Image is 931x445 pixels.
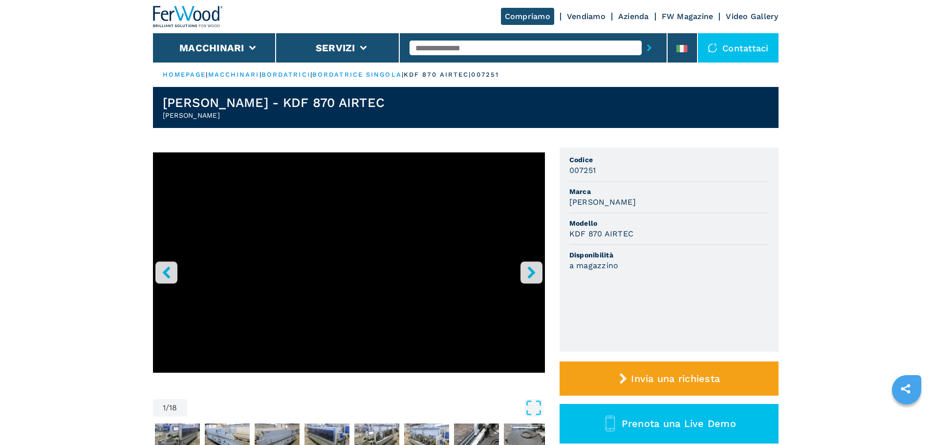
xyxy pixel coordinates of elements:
button: Servizi [316,42,355,54]
div: Go to Slide 1 [153,152,545,389]
img: Ferwood [153,6,223,27]
a: bordatrici [261,71,310,78]
button: submit-button [642,37,657,59]
span: | [260,71,261,78]
span: 1 [163,404,166,412]
button: right-button [520,261,542,283]
span: Invia una richiesta [631,373,720,384]
span: Disponibilità [569,250,769,260]
a: macchinari [208,71,260,78]
h3: 007251 [569,165,596,176]
span: Codice [569,155,769,165]
span: Modello [569,218,769,228]
span: / [166,404,169,412]
button: Invia una richiesta [560,361,779,396]
div: Contattaci [698,33,779,63]
span: Prenota una Live Demo [622,418,736,429]
h3: KDF 870 AIRTEC [569,228,634,239]
h2: [PERSON_NAME] [163,110,385,120]
h1: [PERSON_NAME] - KDF 870 AIRTEC [163,95,385,110]
h3: a magazzino [569,260,619,271]
span: 18 [169,404,177,412]
h3: [PERSON_NAME] [569,196,636,208]
span: | [402,71,404,78]
iframe: Bordatrice Singola in azione - BRANDT KDF 870 - Ferwoodgroup - 007251 [153,152,545,373]
button: left-button [155,261,177,283]
button: Macchinari [179,42,244,54]
span: | [310,71,312,78]
a: bordatrice singola [312,71,402,78]
span: Marca [569,187,769,196]
span: | [206,71,208,78]
button: Prenota una Live Demo [560,404,779,444]
a: HOMEPAGE [163,71,206,78]
a: sharethis [893,377,918,401]
a: FW Magazine [662,12,714,21]
p: 007251 [471,70,499,79]
a: Azienda [618,12,649,21]
p: kdf 870 airtec | [404,70,472,79]
a: Vendiamo [567,12,606,21]
a: Video Gallery [726,12,778,21]
img: Contattaci [708,43,717,53]
button: Open Fullscreen [190,399,542,417]
a: Compriamo [501,8,554,25]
